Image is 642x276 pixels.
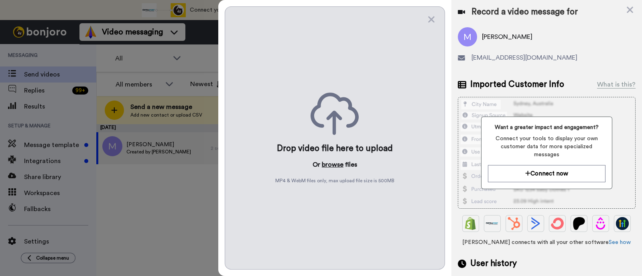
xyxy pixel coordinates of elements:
[488,135,605,159] span: Connect your tools to display your own customer data for more specialized messages
[529,217,542,230] img: ActiveCampaign
[551,217,564,230] img: ConvertKit
[508,217,520,230] img: Hubspot
[470,258,517,270] span: User history
[470,79,564,91] span: Imported Customer Info
[573,217,585,230] img: Patreon
[322,160,343,169] button: browse
[488,165,605,182] button: Connect now
[597,80,636,89] div: What is this?
[275,177,394,184] span: MP4 & WebM files only, max upload file size is 500 MB
[488,123,605,131] span: Want a greater impact and engagement?
[616,217,629,230] img: GoHighLevel
[594,217,607,230] img: Drip
[609,240,631,245] a: See how
[277,143,393,154] div: Drop video file here to upload
[486,217,499,230] img: Ontraport
[313,160,357,169] p: Or files
[458,238,636,246] span: [PERSON_NAME] connects with all your other software
[464,217,477,230] img: Shopify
